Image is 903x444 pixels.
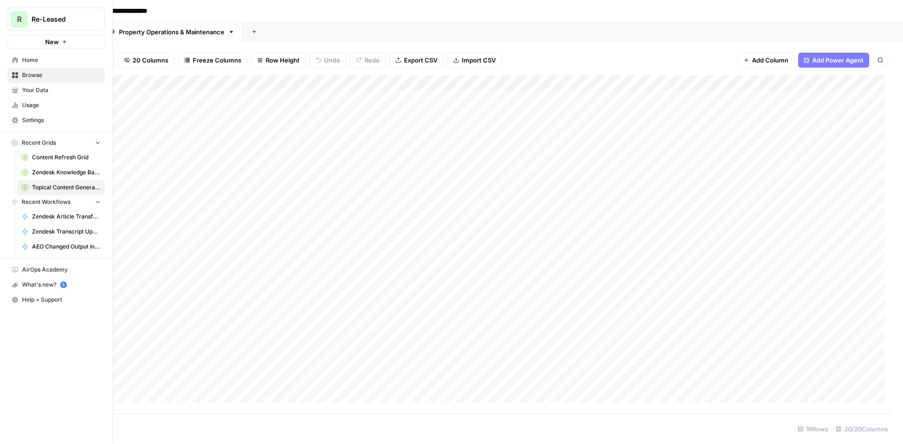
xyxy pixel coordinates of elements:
a: Topical Content Generation Grid [17,180,105,195]
button: Redo [350,53,386,68]
span: Export CSV [404,55,437,65]
span: R [17,14,22,25]
text: 5 [62,282,64,287]
span: Recent Workflows [22,198,71,206]
div: 20/20 Columns [832,421,892,436]
span: Zendesk Transcript Update [32,227,101,236]
span: Undo [324,55,340,65]
button: Recent Workflows [8,195,105,209]
button: Undo [309,53,346,68]
button: Export CSV [389,53,444,68]
span: AEO Changed Output Instructions [32,242,101,251]
span: New [45,37,59,47]
span: Add Column [752,55,788,65]
span: Row Height [266,55,300,65]
a: Zendesk Knowledge Base Update [17,165,105,180]
button: 20 Columns [118,53,174,68]
a: Zendesk Article Transform [17,209,105,224]
span: Browse [22,71,101,79]
a: AirOps Academy [8,262,105,277]
span: Re-Leased [32,15,88,24]
button: New [8,35,105,49]
button: Import CSV [447,53,502,68]
span: Settings [22,116,101,125]
span: Freeze Columns [193,55,241,65]
span: Zendesk Article Transform [32,212,101,221]
a: Property Operations & Maintenance [101,23,243,41]
a: Settings [8,113,105,128]
div: Property Operations & Maintenance [119,27,224,37]
a: Zendesk Transcript Update [17,224,105,239]
button: What's new? 5 [8,277,105,292]
span: Zendesk Knowledge Base Update [32,168,101,177]
a: Browse [8,68,105,83]
span: Usage [22,101,101,109]
button: Workspace: Re-Leased [8,8,105,31]
div: Content Refresh Grid [117,153,175,162]
span: Help + Support [22,296,101,304]
a: AEO Changed Output Instructions [17,239,105,254]
a: Your Data [8,83,105,98]
div: 19 Rows [794,421,832,436]
span: Add Power Agent [812,55,863,65]
span: Topical Content Generation Grid [32,183,101,192]
button: Row Height [251,53,306,68]
span: Redo [364,55,380,65]
a: Content Refresh Grid [17,150,105,165]
span: Content Refresh Grid [32,153,101,162]
span: Recent Grids [22,139,56,147]
span: 20 Columns [133,55,168,65]
button: Add Column [737,53,794,68]
span: Your Data [22,86,101,94]
button: Add Power Agent [798,53,869,68]
a: 5 [60,281,67,288]
button: Help + Support [8,292,105,307]
a: Usage [8,98,105,113]
button: Freeze Columns [178,53,247,68]
span: Import CSV [462,55,496,65]
span: Home [22,56,101,64]
span: AirOps Academy [22,265,101,274]
div: What's new? [8,278,104,292]
a: Home [8,53,105,68]
button: Recent Grids [8,136,105,150]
